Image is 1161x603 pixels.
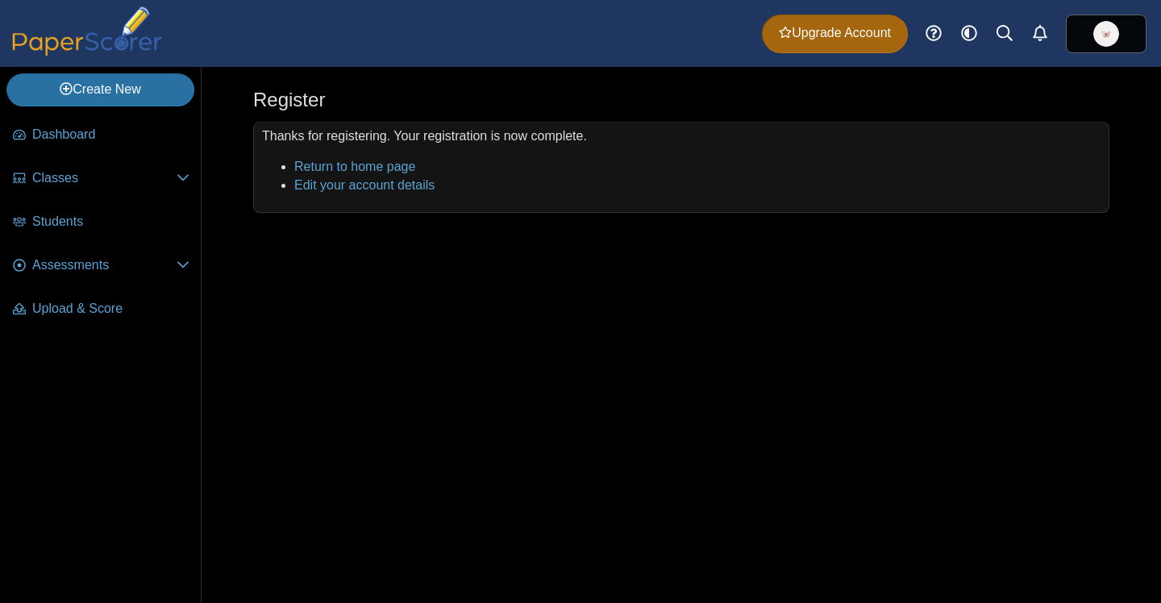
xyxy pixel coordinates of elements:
[253,122,1109,213] div: Thanks for registering. Your registration is now complete.
[779,24,891,42] span: Upgrade Account
[294,178,435,192] a: Edit your account details
[1066,15,1146,53] a: ps.UqZezFeA36JLn9Ew
[32,169,177,187] span: Classes
[32,256,177,274] span: Assessments
[6,247,196,285] a: Assessments
[6,203,196,242] a: Students
[6,116,196,155] a: Dashboard
[32,300,189,318] span: Upload & Score
[1093,21,1119,47] span: Delaney Peckham
[32,126,189,143] span: Dashboard
[1093,21,1119,47] img: ps.UqZezFeA36JLn9Ew
[762,15,908,53] a: Upgrade Account
[32,213,189,231] span: Students
[6,73,194,106] a: Create New
[6,44,168,58] a: PaperScorer
[6,160,196,198] a: Classes
[6,290,196,329] a: Upload & Score
[1022,16,1058,52] a: Alerts
[6,6,168,56] img: PaperScorer
[253,86,325,114] h1: Register
[294,160,415,173] a: Return to home page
